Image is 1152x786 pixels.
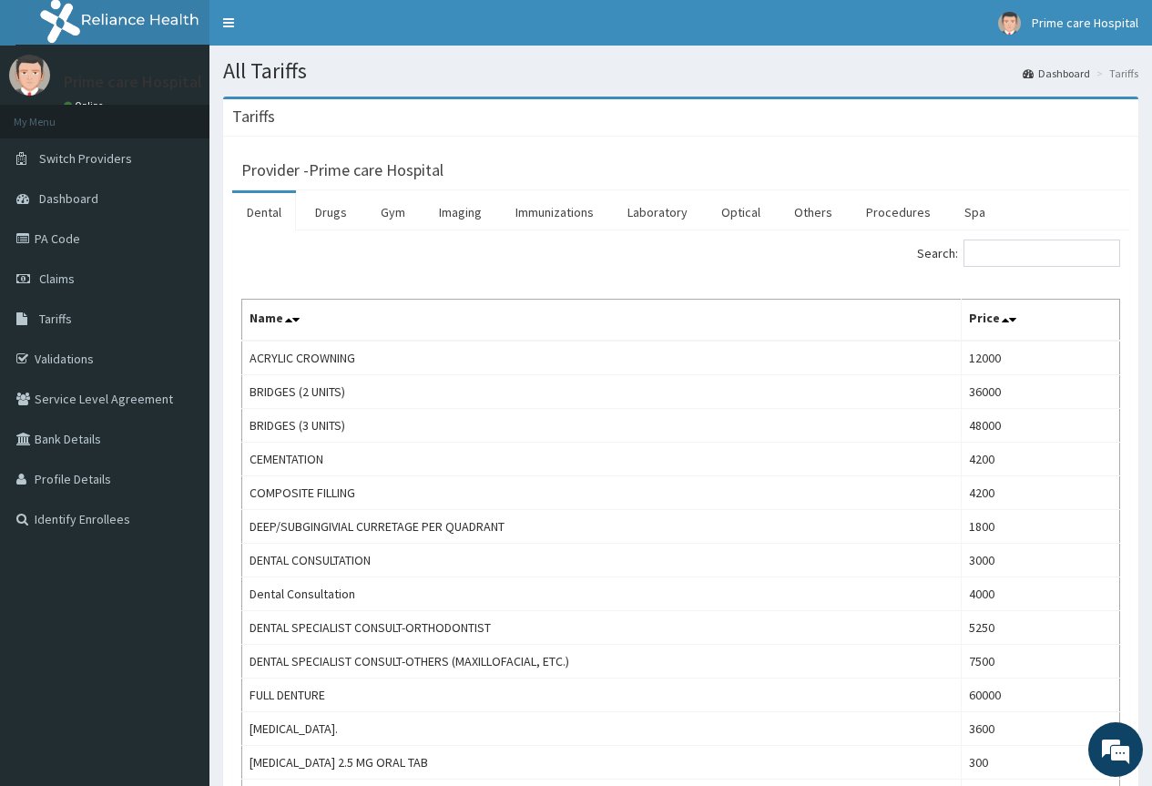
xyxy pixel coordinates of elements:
[39,190,98,207] span: Dashboard
[962,510,1120,544] td: 1800
[242,544,962,577] td: DENTAL CONSULTATION
[241,162,443,179] h3: Provider - Prime care Hospital
[242,645,962,679] td: DENTAL SPECIALIST CONSULT-OTHERS (MAXILLOFACIAL, ETC.)
[106,230,251,413] span: We're online!
[9,497,347,561] textarea: Type your message and hit 'Enter'
[366,193,420,231] a: Gym
[613,193,702,231] a: Laboratory
[242,375,962,409] td: BRIDGES (2 UNITS)
[707,193,775,231] a: Optical
[962,375,1120,409] td: 36000
[242,746,962,780] td: [MEDICAL_DATA] 2.5 MG ORAL TAB
[34,91,74,137] img: d_794563401_company_1708531726252_794563401
[299,9,342,53] div: Minimize live chat window
[424,193,496,231] a: Imaging
[962,476,1120,510] td: 4200
[962,577,1120,611] td: 4000
[39,150,132,167] span: Switch Providers
[1032,15,1138,31] span: Prime care Hospital
[232,193,296,231] a: Dental
[242,300,962,342] th: Name
[242,611,962,645] td: DENTAL SPECIALIST CONSULT-ORTHODONTIST
[963,240,1120,267] input: Search:
[962,443,1120,476] td: 4200
[1023,66,1090,81] a: Dashboard
[917,240,1120,267] label: Search:
[962,341,1120,375] td: 12000
[962,409,1120,443] td: 48000
[242,679,962,712] td: FULL DENTURE
[851,193,945,231] a: Procedures
[242,577,962,611] td: Dental Consultation
[242,510,962,544] td: DEEP/SUBGINGIVIAL CURRETAGE PER QUADRANT
[242,341,962,375] td: ACRYLIC CROWNING
[962,544,1120,577] td: 3000
[232,108,275,125] h3: Tariffs
[962,746,1120,780] td: 300
[242,712,962,746] td: [MEDICAL_DATA].
[64,99,107,112] a: Online
[962,611,1120,645] td: 5250
[501,193,608,231] a: Immunizations
[242,476,962,510] td: COMPOSITE FILLING
[223,59,1138,83] h1: All Tariffs
[950,193,1000,231] a: Spa
[962,712,1120,746] td: 3600
[962,679,1120,712] td: 60000
[1092,66,1138,81] li: Tariffs
[301,193,362,231] a: Drugs
[39,271,75,287] span: Claims
[9,55,50,96] img: User Image
[780,193,847,231] a: Others
[962,300,1120,342] th: Price
[998,12,1021,35] img: User Image
[95,102,306,126] div: Chat with us now
[962,645,1120,679] td: 7500
[39,311,72,327] span: Tariffs
[64,74,202,90] p: Prime care Hospital
[242,443,962,476] td: CEMENTATION
[242,409,962,443] td: BRIDGES (3 UNITS)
